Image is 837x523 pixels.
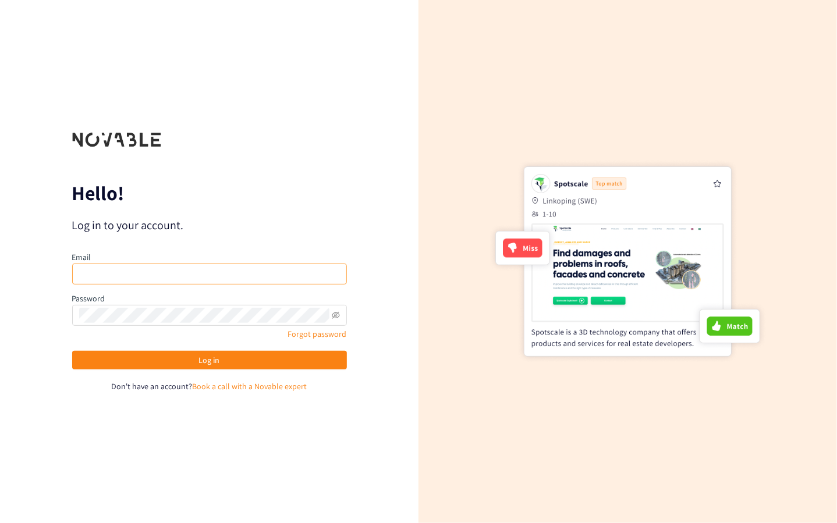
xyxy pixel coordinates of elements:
[72,217,347,233] p: Log in to your account.
[112,381,193,392] span: Don't have an account?
[199,354,220,367] span: Log in
[72,184,347,202] p: Hello!
[72,252,91,262] label: Email
[332,311,340,319] span: eye-invisible
[193,381,307,392] a: Book a call with a Novable expert
[72,351,347,369] button: Log in
[779,467,837,523] iframe: Chat Widget
[72,293,105,304] label: Password
[288,329,347,339] a: Forgot password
